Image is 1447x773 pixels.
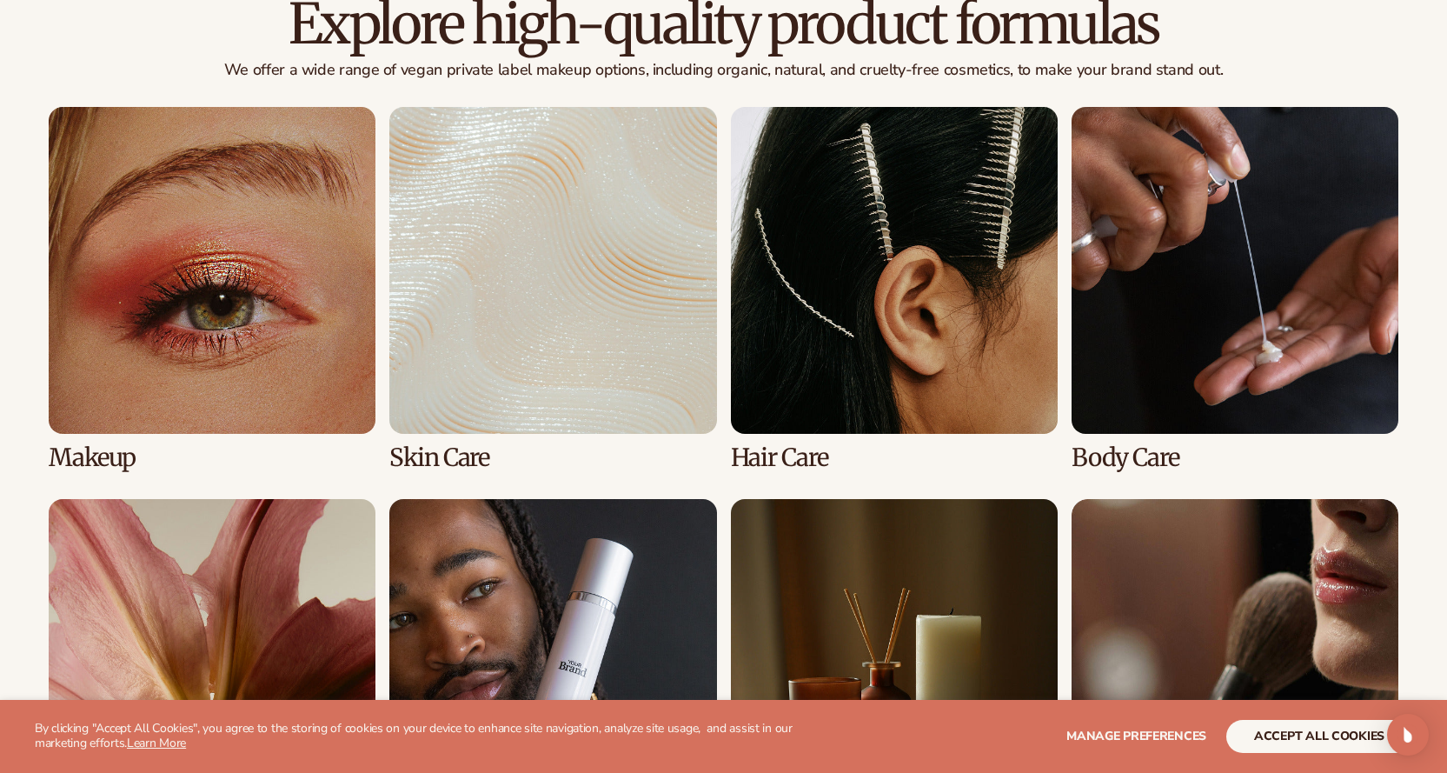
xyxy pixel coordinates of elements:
[1072,444,1398,471] h3: Body Care
[127,735,186,751] a: Learn More
[35,722,840,751] p: By clicking "Accept All Cookies", you agree to the storing of cookies on your device to enhance s...
[1066,720,1206,753] button: Manage preferences
[49,107,375,471] div: 1 / 8
[49,61,1398,80] p: We offer a wide range of vegan private label makeup options, including organic, natural, and crue...
[389,444,716,471] h3: Skin Care
[731,107,1058,471] div: 3 / 8
[49,444,375,471] h3: Makeup
[389,107,716,471] div: 2 / 8
[1066,728,1206,744] span: Manage preferences
[1226,720,1412,753] button: accept all cookies
[731,444,1058,471] h3: Hair Care
[1387,714,1429,756] div: Open Intercom Messenger
[1072,107,1398,471] div: 4 / 8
